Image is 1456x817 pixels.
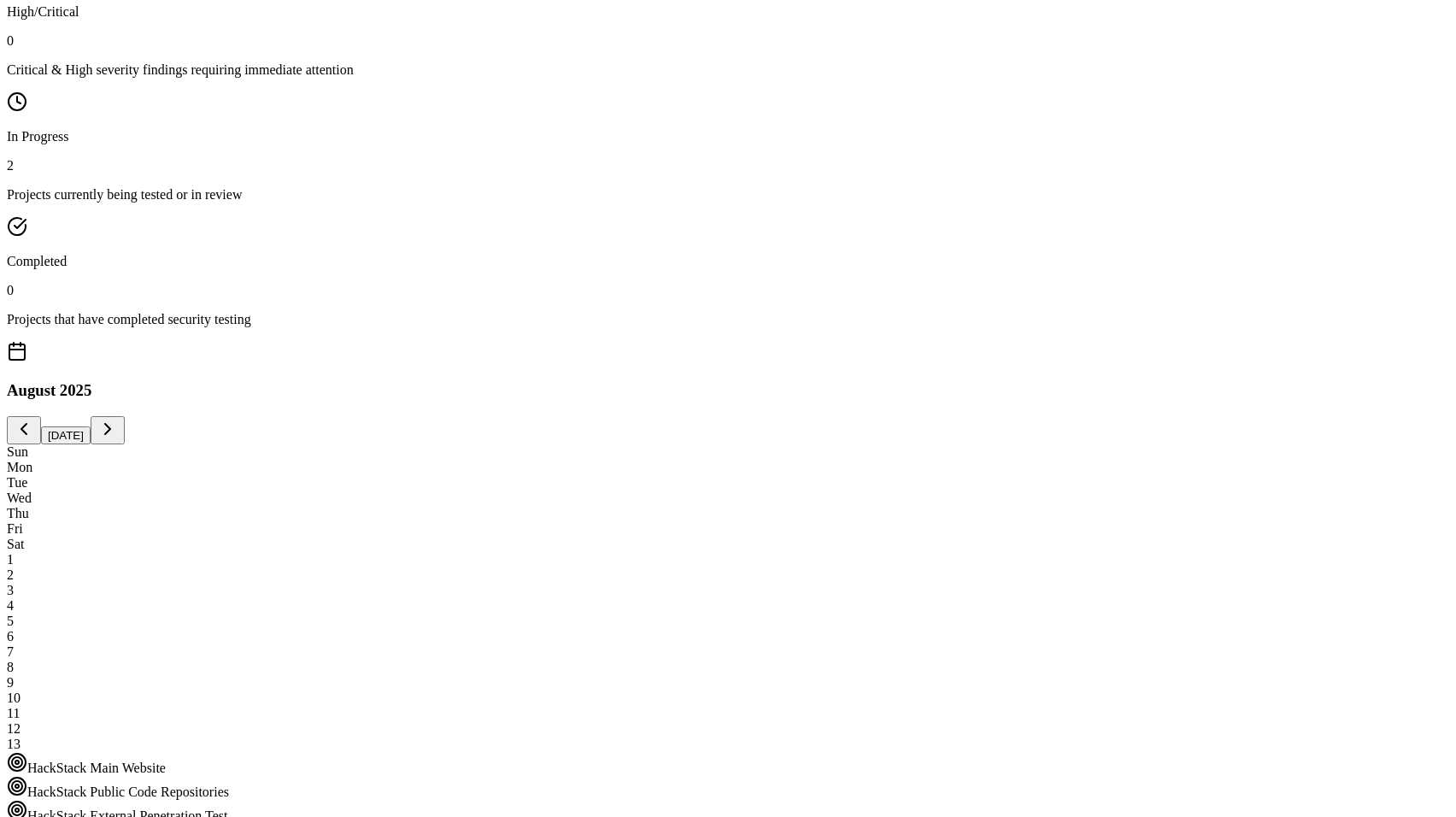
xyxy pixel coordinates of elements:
div: 5 [7,614,1449,629]
div: Mon [7,460,1449,475]
div: HackStack Main Website (Start) [7,752,1449,776]
p: Critical & High severity findings requiring immediate attention [7,62,1449,78]
p: 0 [7,33,1449,49]
div: 12 [7,721,1449,737]
div: 2 [7,567,1449,583]
p: 0 [7,283,1449,298]
p: 2 [7,158,1449,173]
div: 11 [7,706,1449,721]
div: Sun [7,444,1449,460]
p: High/Critical [7,4,1449,20]
p: In Progress [7,129,1449,144]
div: 6 [7,629,1449,644]
div: 8 [7,660,1449,675]
h3: August 2025 [7,381,1449,400]
button: Previous month [7,416,41,444]
div: Sat [7,537,1449,552]
div: 9 [7,675,1449,691]
div: Thu [7,506,1449,521]
div: HackStack Public Code Repositories (Start) [7,776,1449,800]
div: 3 [7,583,1449,598]
div: Wed [7,491,1449,506]
div: Fri [7,521,1449,537]
div: 10 [7,691,1449,706]
button: Go to today [41,426,91,444]
div: 7 [7,644,1449,660]
div: Tue [7,475,1449,491]
div: 4 [7,598,1449,614]
p: Projects currently being tested or in review [7,187,1449,203]
span: HackStack Public Code Repositories [27,785,229,799]
span: HackStack Main Website [27,761,166,775]
button: Next month [91,416,125,444]
div: 1 [7,552,1449,567]
div: 13 [7,737,1449,752]
p: Projects that have completed security testing [7,312,1449,327]
p: Completed [7,254,1449,269]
